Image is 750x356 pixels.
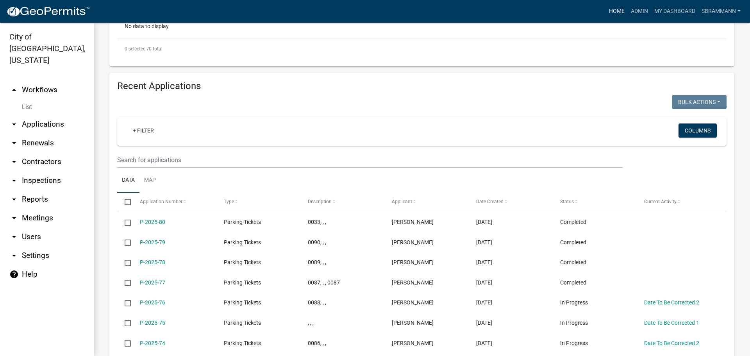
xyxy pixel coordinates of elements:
[392,340,434,346] span: Jack Gubbels
[651,4,698,19] a: My Dashboard
[117,39,727,59] div: 0 total
[560,239,586,245] span: Completed
[9,270,19,279] i: help
[9,232,19,242] i: arrow_drop_down
[224,340,261,346] span: Parking Tickets
[476,219,492,225] span: 09/10/2025
[672,95,727,109] button: Bulk Actions
[308,320,314,326] span: , , ,
[308,199,332,204] span: Description
[392,299,434,306] span: Jack Gubbels
[560,320,588,326] span: In Progress
[644,340,699,346] a: Date To Be Corrected 2
[140,259,165,265] a: P-2025-78
[224,239,261,245] span: Parking Tickets
[308,239,326,245] span: 0090, , ,
[553,193,637,211] datatable-header-cell: Status
[9,120,19,129] i: arrow_drop_down
[117,81,727,92] h4: Recent Applications
[127,123,160,138] a: + Filter
[644,320,699,326] a: Date To Be Corrected 1
[392,320,434,326] span: Jack Gubbels
[476,259,492,265] span: 09/09/2025
[308,279,340,286] span: 0087, , , 0087
[679,123,717,138] button: Columns
[140,219,165,225] a: P-2025-80
[560,279,586,286] span: Completed
[644,199,677,204] span: Current Activity
[392,279,434,286] span: Susan Brammann
[139,168,161,193] a: Map
[117,19,727,39] div: No data to display
[216,193,300,211] datatable-header-cell: Type
[9,138,19,148] i: arrow_drop_down
[132,193,216,211] datatable-header-cell: Application Number
[560,199,574,204] span: Status
[476,199,504,204] span: Date Created
[384,193,468,211] datatable-header-cell: Applicant
[476,239,492,245] span: 09/09/2025
[698,4,744,19] a: SBrammann
[468,193,552,211] datatable-header-cell: Date Created
[125,46,149,52] span: 0 selected /
[308,299,326,306] span: 0088, , ,
[476,299,492,306] span: 09/02/2025
[392,199,412,204] span: Applicant
[560,340,588,346] span: In Progress
[476,340,492,346] span: 09/02/2025
[476,320,492,326] span: 09/02/2025
[308,219,326,225] span: 0033, , ,
[560,299,588,306] span: In Progress
[392,259,434,265] span: Jack Gubbels
[140,340,165,346] a: P-2025-74
[9,157,19,166] i: arrow_drop_down
[117,152,623,168] input: Search for applications
[117,193,132,211] datatable-header-cell: Select
[628,4,651,19] a: Admin
[140,199,182,204] span: Application Number
[392,219,434,225] span: Susan Brammann
[140,320,165,326] a: P-2025-75
[560,259,586,265] span: Completed
[560,219,586,225] span: Completed
[140,239,165,245] a: P-2025-79
[224,279,261,286] span: Parking Tickets
[224,219,261,225] span: Parking Tickets
[308,259,326,265] span: 0089, , ,
[224,259,261,265] span: Parking Tickets
[9,176,19,185] i: arrow_drop_down
[117,168,139,193] a: Data
[392,239,434,245] span: Jack Gubbels
[300,193,384,211] datatable-header-cell: Description
[637,193,721,211] datatable-header-cell: Current Activity
[224,320,261,326] span: Parking Tickets
[308,340,326,346] span: 0086, , ,
[9,251,19,260] i: arrow_drop_down
[606,4,628,19] a: Home
[224,199,234,204] span: Type
[140,299,165,306] a: P-2025-76
[140,279,165,286] a: P-2025-77
[476,279,492,286] span: 09/05/2025
[9,195,19,204] i: arrow_drop_down
[9,85,19,95] i: arrow_drop_up
[644,299,699,306] a: Date To Be Corrected 2
[9,213,19,223] i: arrow_drop_down
[224,299,261,306] span: Parking Tickets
